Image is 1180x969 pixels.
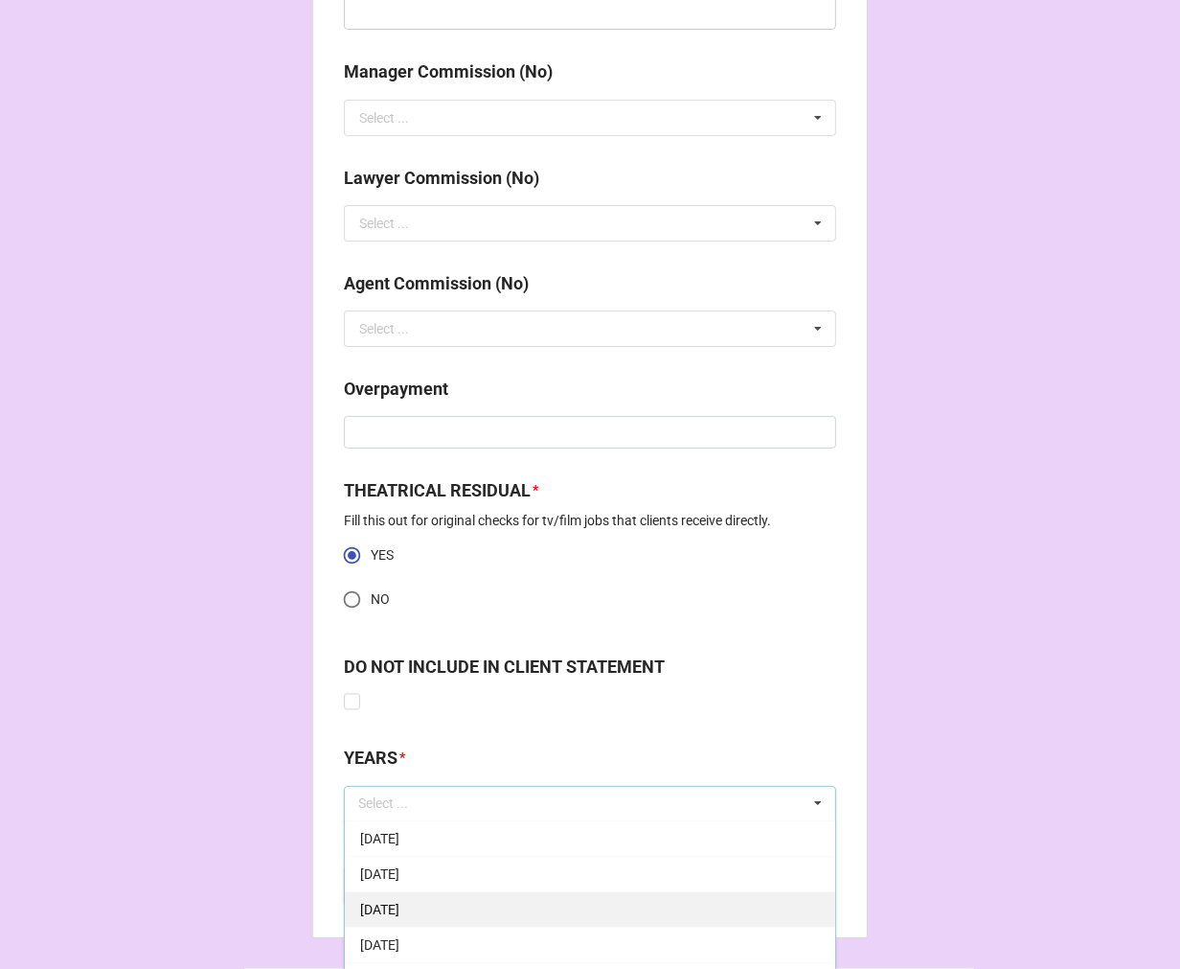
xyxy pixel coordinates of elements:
span: [DATE] [360,832,399,847]
span: YES [371,545,394,565]
label: YEARS [344,745,397,772]
label: DO NOT INCLUDE IN CLIENT STATEMENT [344,654,665,681]
label: Manager Commission (No) [344,58,553,85]
div: Select ... [359,111,409,125]
div: Select ... [359,217,409,230]
label: THEATRICAL RESIDUAL [344,477,531,504]
span: NO [371,589,390,610]
span: [DATE] [360,867,399,883]
label: Overpayment [344,376,448,403]
label: Agent Commission (No) [344,270,529,297]
p: Fill this out for original checks for tv/film jobs that clients receive directly. [344,511,836,530]
label: Lawyer Commission (No) [344,165,539,192]
span: [DATE] [360,938,399,954]
span: [DATE] [360,903,399,918]
div: Select ... [359,322,409,335]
